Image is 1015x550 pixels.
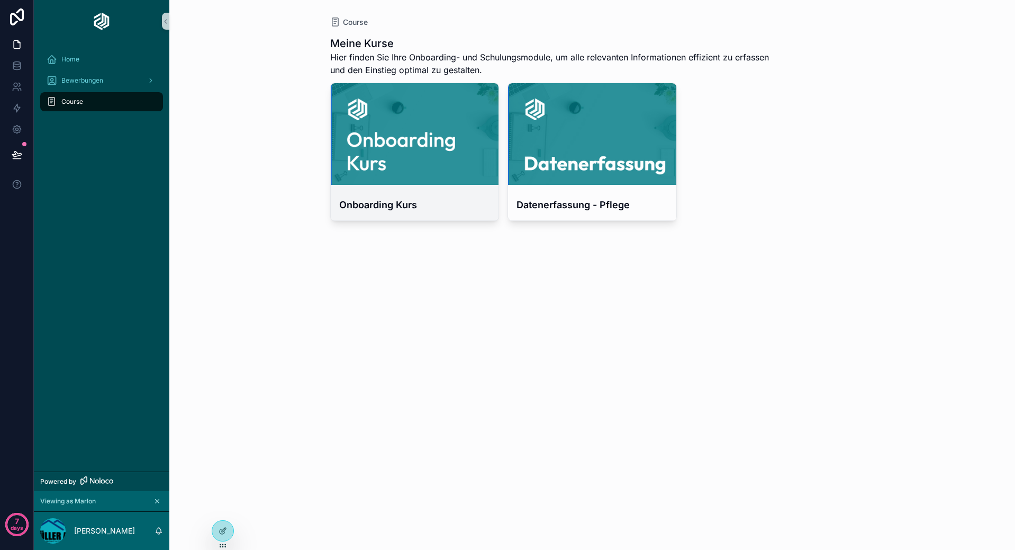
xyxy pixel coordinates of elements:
[40,71,163,90] a: Bewerbungen
[507,83,677,221] a: Datenerfassung - Pflege
[331,83,499,185] div: courseVersion_cmcd18j9l0pe1hrefecvs9ndh_Q291cnNlOmNscThlMDRiODFxeGJlejAxd2tmbjRjemw=.png
[40,50,163,69] a: Home
[330,17,368,28] a: Course
[330,83,500,221] a: Onboarding Kurs
[330,36,775,51] h1: Meine Kurse
[61,55,79,64] span: Home
[40,497,96,505] span: Viewing as Marlon
[40,477,76,486] span: Powered by
[343,17,368,28] span: Course
[61,76,103,85] span: Bewerbungen
[74,526,135,536] p: [PERSON_NAME]
[93,13,110,30] img: App logo
[15,516,19,527] p: 7
[40,92,163,111] a: Course
[34,42,169,125] div: scrollable content
[339,198,491,212] h4: Onboarding Kurs
[34,472,169,491] a: Powered by
[330,51,775,76] span: Hier finden Sie Ihre Onboarding- und Schulungsmodule, um alle relevanten Informationen effizient ...
[11,520,23,535] p: days
[61,97,83,106] span: Course
[516,198,668,212] h4: Datenerfassung - Pflege
[508,83,676,185] div: courseVersion_cmcalolwk00onod1ydtpu41d8_Q291cnNlOmNsdHI4aW51OTAwY2ZjcTAxMXFzYzlxMDI=_400.png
